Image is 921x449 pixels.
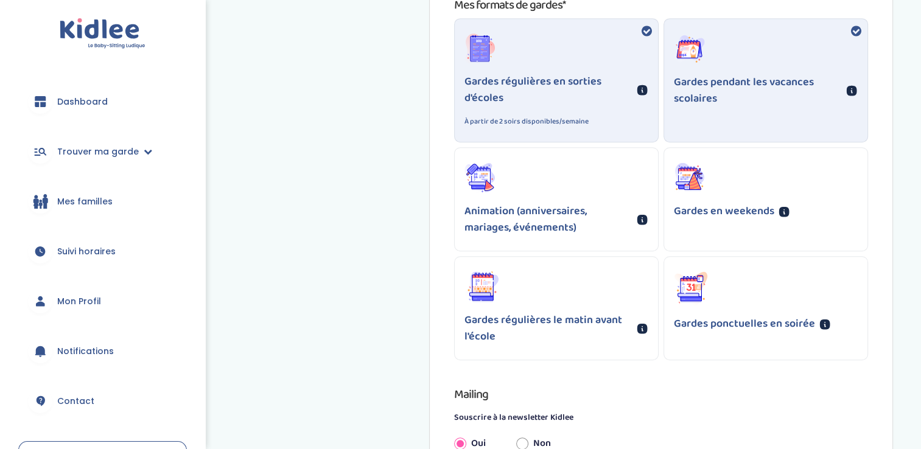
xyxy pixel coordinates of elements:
span: Dashboard [57,96,108,108]
a: Mes familles [18,179,187,223]
span: Suivi horaires [57,245,116,258]
span: Mes familles [57,195,113,208]
p: Animation (anniversaires, mariages, événements) [464,203,632,236]
a: Suivi horaires [18,229,187,273]
p: À partir de 2 soirs disponibles/semaine [464,116,648,127]
p: Gardes régulières en sorties d'écoles [464,74,632,106]
p: Gardes pendant les vacances scolaires [674,74,842,107]
p: Gardes en weekends [674,203,774,220]
span: Contact [57,395,94,408]
a: Notifications [18,329,187,373]
span: Trouver ma garde [57,145,139,158]
label: Souscrire à la newsletter Kidlee [454,411,869,424]
h3: Mailing [454,385,869,404]
a: Contact [18,379,187,423]
a: Mon Profil [18,279,187,323]
a: Dashboard [18,80,187,124]
p: Gardes ponctuelles en soirée [674,316,815,332]
span: Mon Profil [57,295,101,308]
a: Trouver ma garde [18,130,187,173]
p: Gardes régulières le matin avant l'école [464,312,632,345]
span: Notifications [57,345,114,358]
img: logo.svg [60,18,145,49]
